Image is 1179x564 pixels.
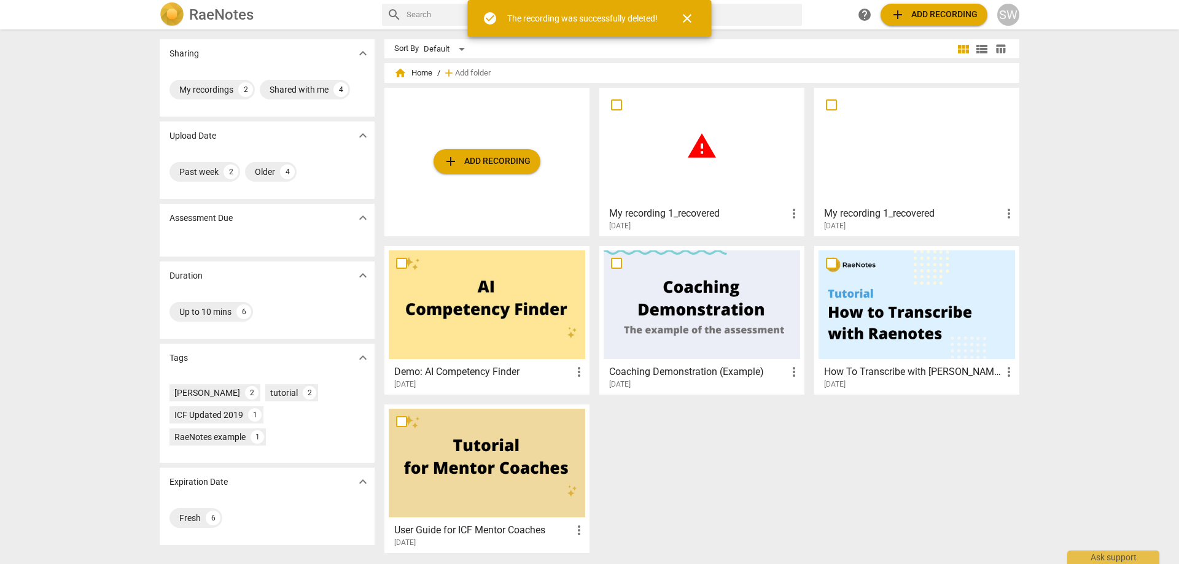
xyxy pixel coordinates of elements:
p: Assessment Due [169,212,233,225]
div: RaeNotes example [174,431,246,443]
span: add [443,154,458,169]
span: search [387,7,402,22]
a: How To Transcribe with [PERSON_NAME][DATE] [819,250,1015,389]
a: LogoRaeNotes [160,2,372,27]
button: Close [672,4,702,33]
span: home [394,67,407,79]
span: view_list [975,42,989,56]
div: 4 [280,164,295,179]
span: [DATE] [609,379,631,390]
span: [DATE] [824,221,846,231]
h3: Demo: AI Competency Finder [394,365,572,379]
button: Upload [881,4,987,26]
div: 2 [245,386,259,400]
div: My recordings [179,83,233,96]
div: ICF Updated 2019 [174,409,243,421]
span: Add recording [443,154,531,169]
a: My recording 1_recovered[DATE] [819,92,1015,231]
div: tutorial [270,387,298,399]
span: add [443,67,455,79]
button: List view [973,40,991,58]
div: 6 [206,511,220,525]
span: add [890,7,905,22]
span: table_chart [995,43,1006,55]
a: Coaching Demonstration (Example)[DATE] [604,250,800,389]
a: Demo: AI Competency Finder[DATE] [389,250,585,389]
p: Duration [169,269,203,282]
span: [DATE] [824,379,846,390]
div: 2 [224,164,238,179]
button: Show more [354,209,372,227]
h3: User Guide for ICF Mentor Coaches [394,523,572,538]
span: more_vert [1002,365,1016,379]
span: [DATE] [609,221,631,231]
span: more_vert [572,365,586,379]
h3: My recording 1_recovered [609,206,787,221]
h2: RaeNotes [189,6,254,23]
span: view_module [956,42,971,56]
span: [DATE] [394,379,416,390]
p: Expiration Date [169,476,228,489]
span: Home [394,67,432,79]
div: 1 [248,408,262,422]
div: Shared with me [270,83,329,96]
button: Show more [354,44,372,63]
span: / [437,69,440,78]
p: Upload Date [169,129,216,142]
span: more_vert [787,365,801,379]
p: Tags [169,352,188,365]
button: Upload [434,149,540,174]
div: 2 [303,386,316,400]
div: Older [255,166,275,178]
span: more_vert [1002,206,1016,221]
span: more_vert [572,523,586,538]
div: 4 [333,82,348,97]
a: My recording 1_recovered[DATE] [604,92,800,231]
span: expand_more [356,211,370,225]
button: Show more [354,266,372,285]
span: more_vert [787,206,801,221]
span: [DATE] [394,538,416,548]
h3: My recording 1_recovered [824,206,1002,221]
span: close [680,11,695,26]
h3: Coaching Demonstration (Example) [609,365,787,379]
span: expand_more [356,268,370,283]
button: SW [997,4,1019,26]
div: Past week [179,166,219,178]
div: [PERSON_NAME] [174,387,240,399]
div: 2 [238,82,253,97]
span: Add folder [455,69,491,78]
span: check_circle [483,11,497,26]
button: Show more [354,473,372,491]
span: warning [687,131,717,161]
span: expand_more [356,474,370,489]
div: Ask support [1067,550,1159,564]
button: Table view [991,40,1010,58]
p: Sharing [169,47,199,60]
a: Help [854,4,876,26]
div: Default [424,39,469,59]
button: Show more [354,126,372,145]
button: Show more [354,349,372,367]
img: Logo [160,2,184,27]
input: Search [407,5,797,25]
div: Sort By [394,44,419,53]
div: Up to 10 mins [179,306,232,318]
span: Add recording [890,7,978,22]
span: help [857,7,872,22]
div: The recording was successfully deleted! [507,12,658,25]
h3: How To Transcribe with RaeNotes [824,365,1002,379]
span: expand_more [356,46,370,61]
button: Tile view [954,40,973,58]
div: 6 [236,304,251,319]
div: Fresh [179,512,201,524]
a: User Guide for ICF Mentor Coaches[DATE] [389,409,585,547]
div: 1 [251,430,264,444]
span: expand_more [356,350,370,365]
span: expand_more [356,128,370,143]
